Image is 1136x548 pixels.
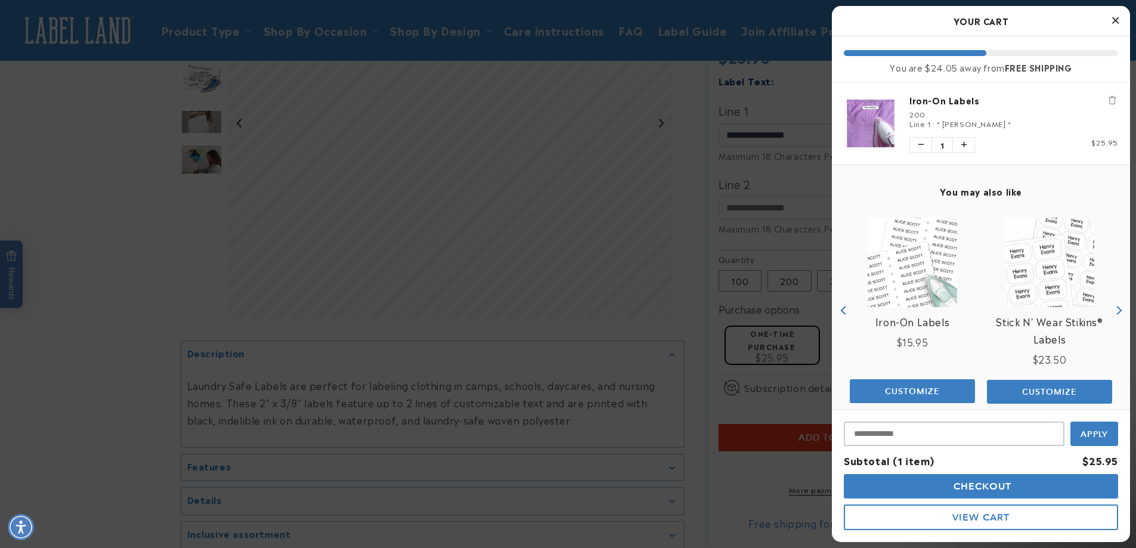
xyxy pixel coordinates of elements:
span: Apply [1081,429,1109,439]
button: Apply [1070,422,1118,446]
span: : [933,118,935,129]
button: Remove Iron-On Labels [1106,94,1118,106]
div: product [981,206,1118,415]
h4: You may also like [844,186,1118,197]
span: Line 1 [909,118,931,129]
b: FREE SHIPPING [1005,61,1072,73]
button: Next [1109,301,1127,319]
img: Iron-On Labels - Label Land [844,100,897,147]
span: Customize [885,386,940,397]
a: View Iron-On Labels [875,313,949,330]
div: $25.95 [1082,452,1118,469]
button: Decrease quantity of Iron-On Labels [910,138,931,152]
span: 1 [931,138,953,152]
div: product [844,206,981,414]
a: View Stick N' Wear Stikins® Labels [987,313,1112,348]
span: $25.95 [1091,137,1118,147]
li: product [844,82,1118,165]
div: 200 [909,109,1118,119]
button: Are these labels comfortable to wear? [21,33,169,56]
span: Customize [1022,386,1077,397]
span: Checkout [951,481,1012,492]
div: You are $24.05 away from [844,62,1118,73]
button: View Cart [844,504,1118,530]
button: Add the product, Stick N' Wear Stikins® Labels to Cart [987,380,1112,404]
button: Add the product, Iron-On Labels to Cart [850,379,975,403]
span: $15.95 [897,335,928,349]
img: View Stick N' Wear Stikins® Labels [1005,218,1094,307]
button: Checkout [844,474,1118,499]
img: Iron-On Labels - Label Land [868,218,957,307]
span: $23.50 [1033,352,1067,366]
input: Input Discount [844,422,1064,446]
button: Previous [835,301,853,319]
button: Close Cart [1106,12,1124,30]
h2: Your Cart [844,12,1118,30]
span: View Cart [952,512,1010,523]
button: What material are the labels made of? [21,67,169,89]
div: Accessibility Menu [8,514,34,540]
span: * [PERSON_NAME] * [937,118,1010,129]
button: Increase quantity of Iron-On Labels [953,138,974,152]
span: Subtotal (1 item) [844,453,934,467]
a: Iron-On Labels [909,94,1118,106]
